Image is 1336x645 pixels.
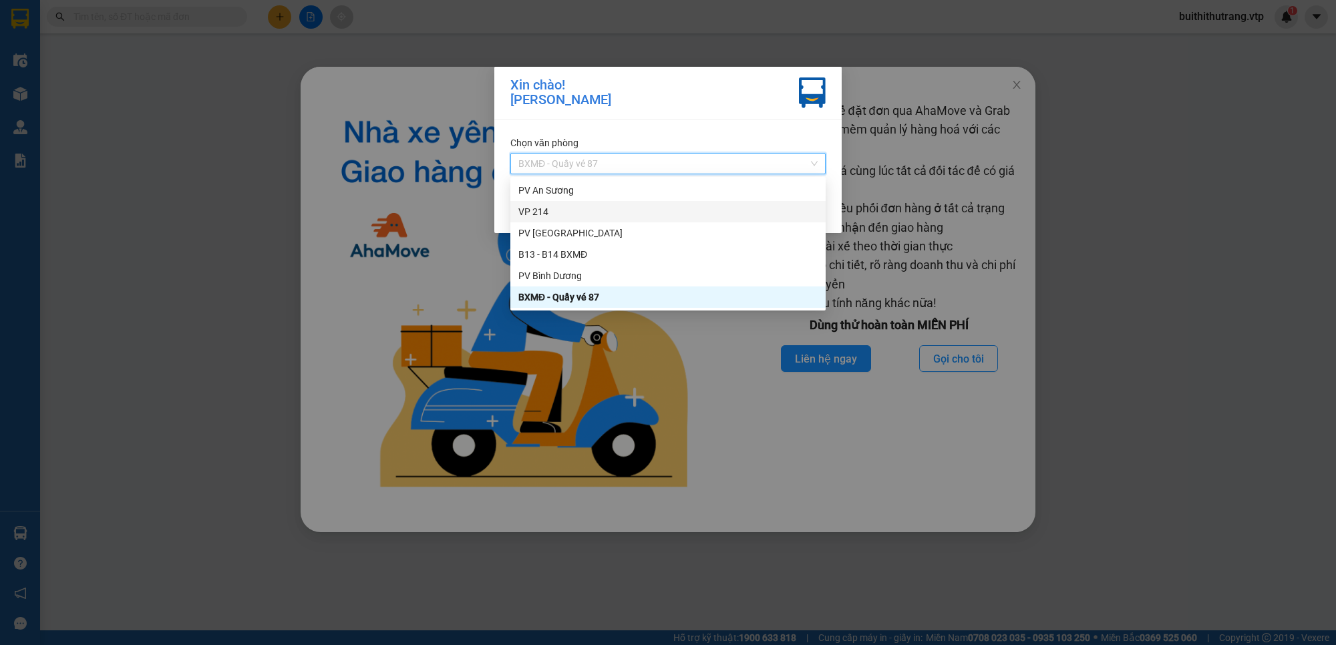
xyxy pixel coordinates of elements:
div: B13 - B14 BXMĐ [510,244,826,265]
div: PV Bình Dương [510,265,826,286]
div: BXMĐ - Quầy vé 87 [510,286,826,308]
div: PV An Sương [518,183,818,198]
div: PV Tân Bình [510,222,826,244]
div: PV Bình Dương [518,268,818,283]
div: VP 214 [518,204,818,219]
div: Xin chào! [PERSON_NAME] [510,77,611,108]
div: VP 214 [510,201,826,222]
div: PV [GEOGRAPHIC_DATA] [518,226,818,240]
span: BXMĐ - Quầy vé 87 [518,154,818,174]
div: B13 - B14 BXMĐ [518,247,818,262]
div: BXMĐ - Quầy vé 87 [518,290,818,304]
img: vxr-icon [799,77,826,108]
div: Chọn văn phòng [510,136,826,150]
div: PV An Sương [510,180,826,201]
